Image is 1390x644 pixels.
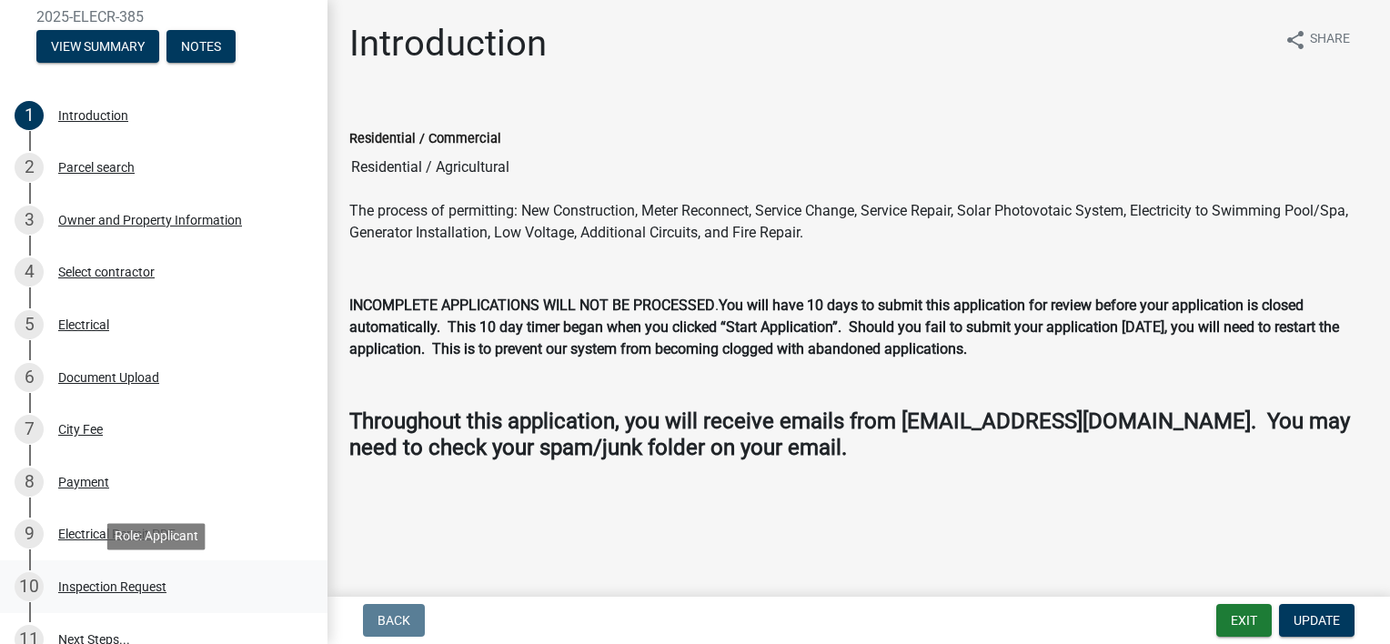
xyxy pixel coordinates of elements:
button: Back [363,604,425,637]
div: Select contractor [58,266,155,278]
div: Parcel search [58,161,135,174]
span: 2025-ELECR-385 [36,8,291,25]
span: Share [1310,29,1350,51]
div: Introduction [58,109,128,122]
div: Electrical [58,318,109,331]
button: Update [1279,604,1355,637]
div: City Fee [58,423,103,436]
button: View Summary [36,30,159,63]
div: 6 [15,363,44,392]
div: Owner and Property Information [58,214,242,226]
strong: Throughout this application, you will receive emails from [EMAIL_ADDRESS][DOMAIN_NAME]. You may n... [349,408,1350,460]
div: 1 [15,101,44,130]
p: . [349,295,1368,360]
button: shareShare [1270,22,1365,57]
div: 3 [15,206,44,235]
div: 5 [15,310,44,339]
span: Update [1294,613,1340,628]
div: 7 [15,415,44,444]
wm-modal-confirm: Notes [166,40,236,55]
button: Notes [166,30,236,63]
label: Residential / Commercial [349,133,501,146]
strong: You will have 10 days to submit this application for review before your application is closed aut... [349,297,1339,357]
div: Role: Applicant [107,523,206,549]
i: share [1284,29,1306,51]
wm-modal-confirm: Summary [36,40,159,55]
button: Exit [1216,604,1272,637]
div: 2 [15,153,44,182]
h1: Introduction [349,22,547,65]
div: Electrical Permit PDF [58,528,176,540]
div: 8 [15,468,44,497]
strong: INCOMPLETE APPLICATIONS WILL NOT BE PROCESSED [349,297,715,314]
div: Document Upload [58,371,159,384]
div: 10 [15,572,44,601]
span: Back [378,613,410,628]
p: The process of permitting: New Construction, Meter Reconnect, Service Change, Service Repair, Sol... [349,200,1368,244]
div: 4 [15,257,44,287]
div: Inspection Request [58,580,166,593]
div: 9 [15,519,44,548]
div: Payment [58,476,109,488]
